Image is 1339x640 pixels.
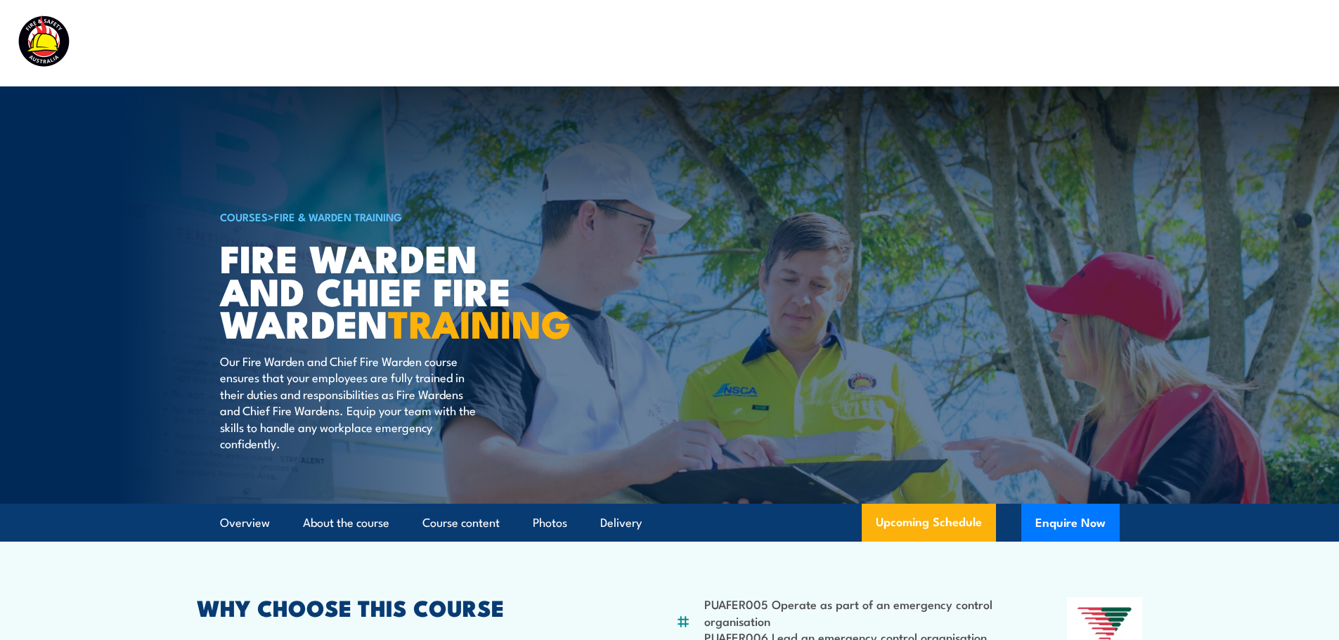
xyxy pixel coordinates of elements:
a: Overview [220,504,270,542]
a: Delivery [600,504,642,542]
h6: > [220,208,567,225]
strong: TRAINING [388,293,571,351]
a: Course Calendar [651,25,744,62]
h1: Fire Warden and Chief Fire Warden [220,241,567,339]
a: Upcoming Schedule [862,504,996,542]
a: Emergency Response Services [775,25,943,62]
a: Fire & Warden Training [274,209,402,224]
a: Course content [422,504,500,542]
a: COURSES [220,209,268,224]
h2: WHY CHOOSE THIS COURSE [197,597,607,617]
a: About the course [303,504,389,542]
p: Our Fire Warden and Chief Fire Warden course ensures that your employees are fully trained in the... [220,353,477,451]
a: News [1056,25,1087,62]
button: Enquire Now [1021,504,1120,542]
a: About Us [973,25,1026,62]
a: Courses [576,25,620,62]
a: Photos [533,504,567,542]
li: PUAFER005 Operate as part of an emergency control organisation [704,596,999,629]
a: Contact [1229,25,1273,62]
a: Learner Portal [1118,25,1198,62]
